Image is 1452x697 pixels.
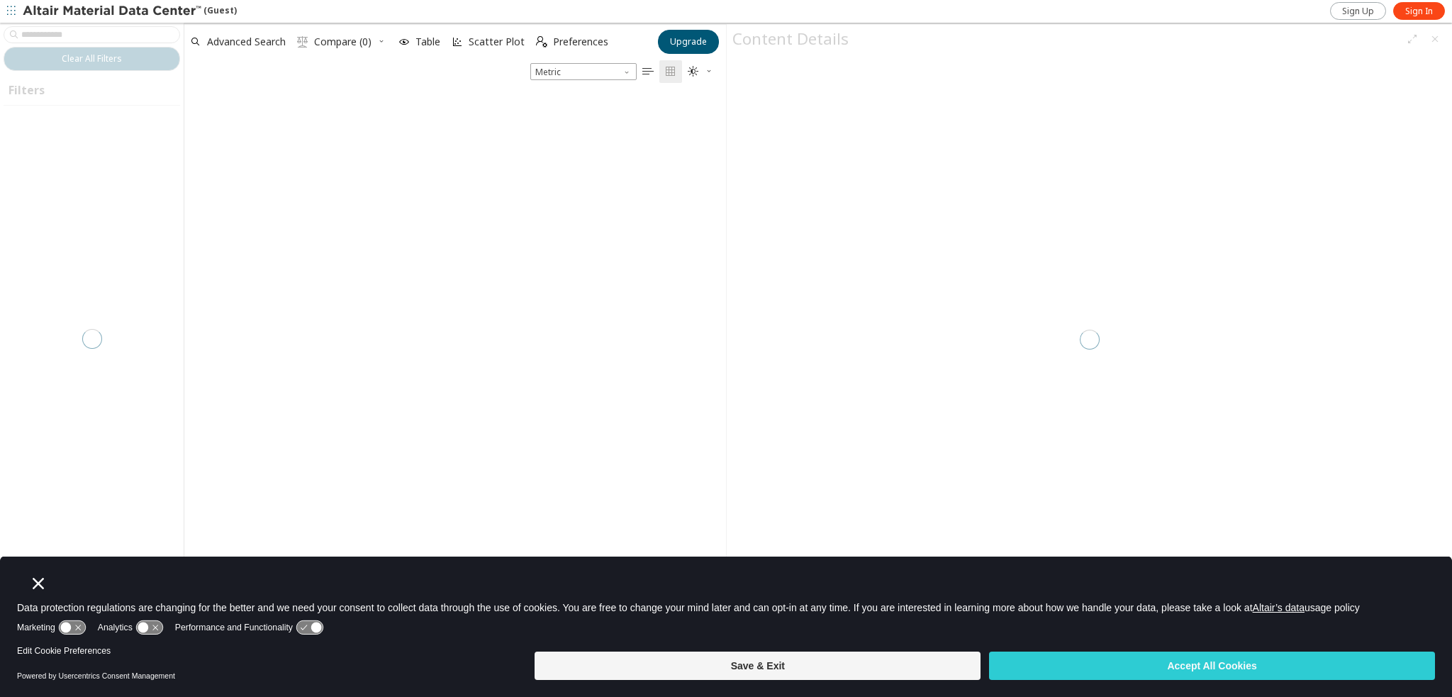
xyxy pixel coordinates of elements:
i:  [297,36,308,48]
span: Upgrade [670,36,707,48]
button: Tile View [659,60,682,83]
i:  [536,36,547,48]
span: Preferences [553,37,608,47]
div: (Guest) [23,4,237,18]
i:  [642,66,654,77]
i:  [665,66,676,77]
span: Advanced Search [207,37,286,47]
span: Metric [530,63,637,80]
img: Altair Material Data Center [23,4,203,18]
span: Compare (0) [314,37,372,47]
a: Sign Up [1330,2,1386,20]
a: Sign In [1393,2,1445,20]
i:  [688,66,699,77]
button: Theme [682,60,719,83]
div: Unit System [530,63,637,80]
span: Sign In [1405,6,1433,17]
span: Sign Up [1342,6,1374,17]
span: Scatter Plot [469,37,525,47]
button: Upgrade [658,30,719,54]
span: Table [415,37,440,47]
button: Table View [637,60,659,83]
